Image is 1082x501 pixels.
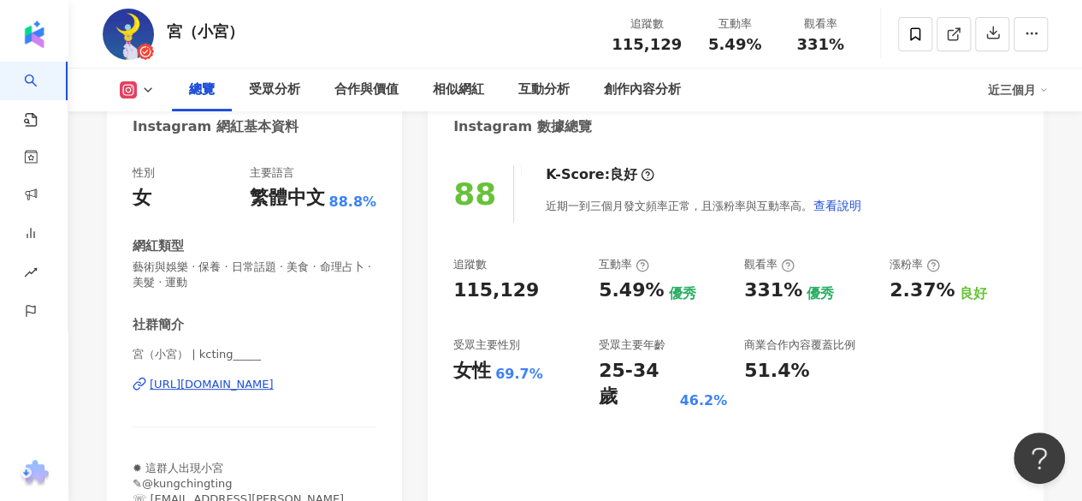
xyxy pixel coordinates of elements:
[133,237,184,255] div: 網紅類型
[433,80,484,100] div: 相似網紅
[18,460,51,487] img: chrome extension
[1014,432,1065,484] iframe: Help Scout Beacon - Open
[495,365,543,384] div: 69.7%
[249,185,324,212] div: 繁體中文
[453,117,592,136] div: Instagram 數據總覽
[604,80,681,100] div: 創作內容分析
[679,391,727,410] div: 46.2%
[599,277,664,304] div: 5.49%
[133,377,376,392] a: [URL][DOMAIN_NAME]
[150,377,274,392] div: [URL][DOMAIN_NAME]
[189,80,215,100] div: 總覽
[133,165,155,181] div: 性別
[546,188,862,223] div: 近期一到三個月發文頻率正常，且漲粉率與互動率高。
[249,80,300,100] div: 受眾分析
[744,277,802,304] div: 331%
[702,15,767,33] div: 互動率
[21,21,48,48] img: logo icon
[813,188,862,223] button: 查看說明
[813,199,861,212] span: 查看說明
[453,257,487,272] div: 追蹤數
[744,358,809,385] div: 51.4%
[612,35,682,53] span: 115,129
[133,259,376,290] span: 藝術與娛樂 · 保養 · 日常話題 · 美食 · 命理占卜 · 美髮 · 運動
[668,284,695,303] div: 優秀
[599,358,675,411] div: 25-34 歲
[453,337,520,353] div: 受眾主要性別
[610,165,637,184] div: 良好
[453,176,496,212] div: 88
[890,257,940,272] div: 漲粉率
[807,284,834,303] div: 優秀
[744,257,795,272] div: 觀看率
[24,255,38,294] span: rise
[518,80,570,100] div: 互動分析
[959,284,986,303] div: 良好
[133,117,299,136] div: Instagram 網紅基本資料
[249,165,293,181] div: 主要語言
[103,9,154,60] img: KOL Avatar
[133,316,184,334] div: 社群簡介
[708,36,761,53] span: 5.49%
[334,80,399,100] div: 合作與價值
[988,76,1048,104] div: 近三個月
[890,277,955,304] div: 2.37%
[167,21,244,42] div: 宮（小宮）
[133,347,376,362] span: 宮（小宮） | kcting_____
[453,358,491,385] div: 女性
[612,15,682,33] div: 追蹤數
[453,277,539,304] div: 115,129
[328,193,376,212] span: 88.8%
[744,337,855,353] div: 商業合作內容覆蓋比例
[546,165,654,184] div: K-Score :
[24,62,58,128] a: search
[599,257,649,272] div: 互動率
[796,36,844,53] span: 331%
[599,337,665,353] div: 受眾主要年齡
[788,15,853,33] div: 觀看率
[133,185,151,212] div: 女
